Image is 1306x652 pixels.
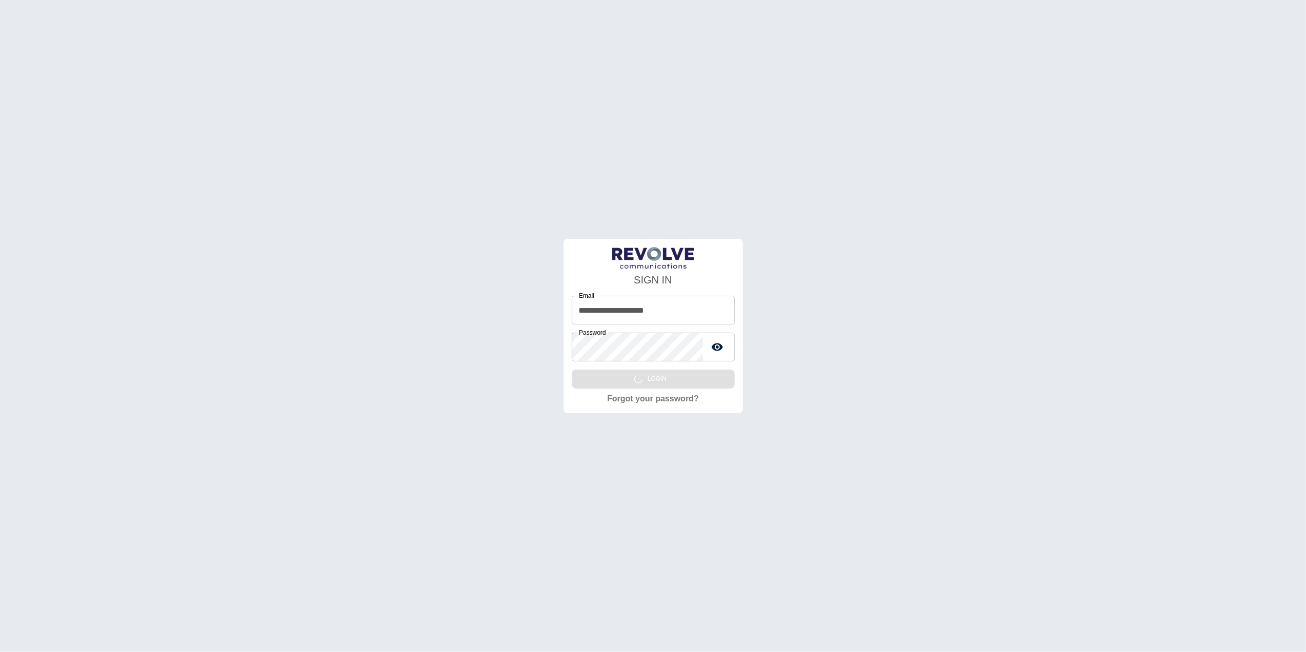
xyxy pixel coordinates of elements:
[579,328,606,337] label: Password
[707,337,728,357] button: toggle password visibility
[572,272,735,288] h4: SIGN IN
[607,393,699,405] a: Forgot your password?
[612,247,694,269] img: LogoText
[579,291,594,300] label: Email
